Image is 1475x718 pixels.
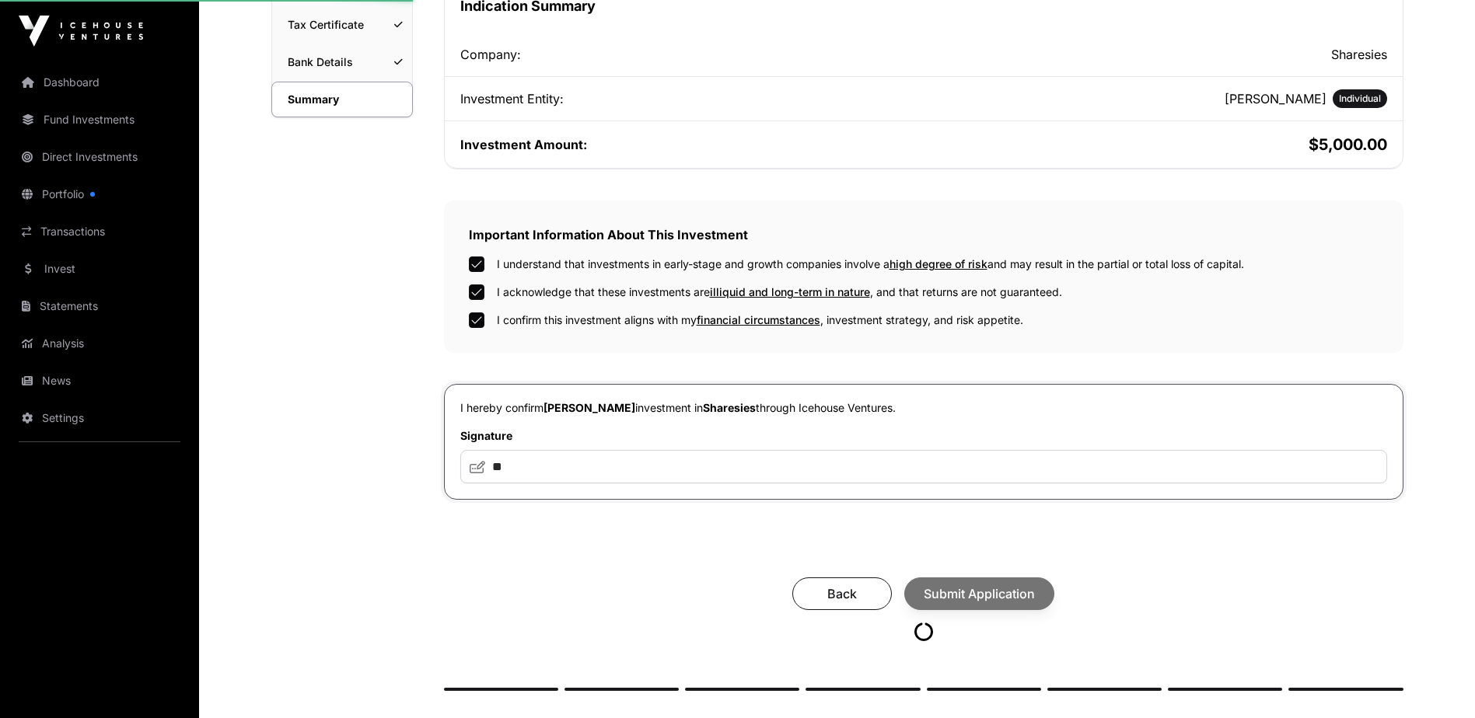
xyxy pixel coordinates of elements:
a: Transactions [12,214,187,249]
span: Individual [1339,92,1381,105]
label: I understand that investments in early-stage and growth companies involve a and may result in the... [497,256,1244,272]
span: Investment Amount: [460,137,587,152]
label: I acknowledge that these investments are , and that returns are not guaranteed. [497,284,1062,300]
a: Bank Details [272,45,412,79]
div: Company: [460,45,921,64]
h2: Important Information About This Investment [469,225,1379,244]
span: Back [812,584,872,603]
h2: $5,000.00 [927,134,1387,155]
span: Sharesies [703,401,756,414]
h2: [PERSON_NAME] [1225,89,1326,108]
span: illiquid and long-term in nature [710,285,870,298]
span: [PERSON_NAME] [544,401,635,414]
a: Settings [12,401,187,435]
a: Portfolio [12,177,187,211]
a: Statements [12,289,187,323]
span: high degree of risk [890,257,987,270]
a: Direct Investments [12,140,187,174]
label: Signature [460,428,1387,444]
iframe: Chat Widget [1397,643,1475,718]
p: I hereby confirm investment in through Icehouse Ventures. [460,400,1387,416]
a: Summary [271,82,413,117]
a: Tax Certificate [272,8,412,42]
a: Dashboard [12,65,187,99]
a: Invest [12,252,187,286]
a: Analysis [12,326,187,361]
img: Icehouse Ventures Logo [19,16,143,47]
a: News [12,364,187,398]
a: Fund Investments [12,103,187,137]
div: Investment Entity: [460,89,921,108]
h2: Sharesies [927,45,1387,64]
span: financial circumstances [697,313,820,326]
label: I confirm this investment aligns with my , investment strategy, and risk appetite. [497,312,1023,328]
button: Back [792,577,892,610]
